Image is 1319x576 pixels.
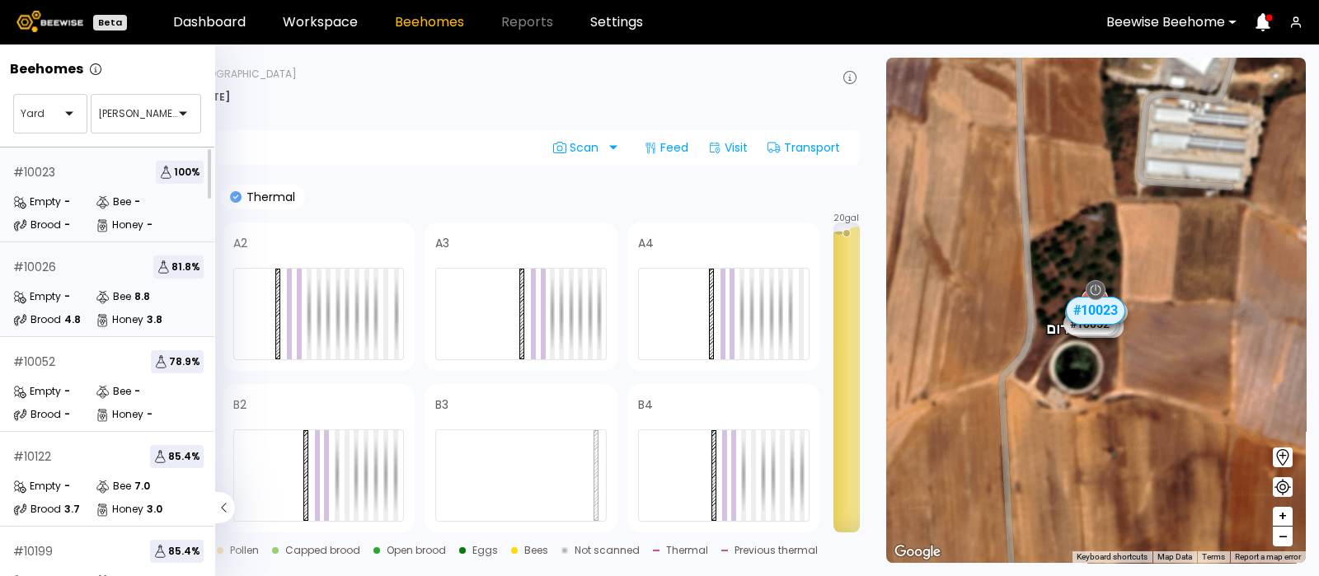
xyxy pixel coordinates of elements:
[13,166,55,178] div: # 10023
[283,16,358,29] a: Workspace
[230,546,259,555] div: Pollen
[64,504,80,514] div: 3.7
[64,315,81,325] div: 4.8
[1047,302,1122,337] div: שמשוני דרום
[13,194,61,210] div: Empty
[13,451,51,462] div: # 10122
[435,237,449,249] h4: A3
[702,134,754,161] div: Visit
[153,255,204,279] span: 81.8 %
[93,15,127,30] div: Beta
[1273,507,1293,527] button: +
[147,220,153,230] div: -
[96,194,131,210] div: Bee
[13,478,61,494] div: Empty
[575,546,640,555] div: Not scanned
[13,217,61,233] div: Brood
[524,546,548,555] div: Bees
[590,16,643,29] a: Settings
[13,546,53,557] div: # 10199
[13,356,55,368] div: # 10052
[1202,552,1225,561] a: Terms (opens in new tab)
[1273,527,1293,546] button: –
[96,501,143,517] div: Honey
[1063,313,1116,335] div: # 10052
[13,383,61,400] div: Empty
[233,237,247,249] h4: A2
[1077,551,1148,563] button: Keyboard shortcuts
[1278,506,1288,527] span: +
[735,546,818,555] div: Previous thermal
[134,197,140,207] div: -
[13,501,61,517] div: Brood
[64,481,70,491] div: -
[833,214,859,222] span: 20 gal
[64,386,70,396] div: -
[13,261,56,273] div: # 10026
[761,134,847,161] div: Transport
[96,383,131,400] div: Bee
[64,292,70,302] div: -
[395,16,464,29] a: Beehomes
[150,445,204,468] span: 85.4 %
[638,237,654,249] h4: A4
[134,386,140,396] div: -
[501,16,553,29] span: Reports
[435,399,448,410] h4: B3
[472,546,498,555] div: Eggs
[96,288,131,305] div: Bee
[64,220,70,230] div: -
[242,191,295,203] p: Thermal
[553,141,604,154] span: Scan
[1157,551,1192,563] button: Map Data
[150,540,204,563] span: 85.4 %
[1072,316,1124,337] div: # 10199
[134,292,150,302] div: 8.8
[147,504,162,514] div: 3.0
[13,406,61,423] div: Brood
[64,410,70,419] div: -
[96,478,131,494] div: Bee
[890,541,945,563] a: Open this area in Google Maps (opens a new window)
[151,350,204,373] span: 78.9 %
[16,11,83,32] img: Beewise logo
[1066,297,1125,325] div: # 10023
[10,63,83,76] p: Beehomes
[890,541,945,563] img: Google
[1235,552,1301,561] a: Report a map error
[233,399,246,410] h4: B2
[173,16,246,29] a: Dashboard
[13,311,61,328] div: Brood
[666,546,708,555] div: Thermal
[64,197,70,207] div: -
[134,481,150,491] div: 7.0
[96,217,143,233] div: Honey
[638,399,653,410] h4: B4
[1279,527,1288,547] span: –
[96,311,143,328] div: Honey
[156,161,204,184] span: 100 %
[637,134,695,161] div: Feed
[285,546,360,555] div: Capped brood
[1066,314,1119,335] div: # 10122
[96,406,143,423] div: Honey
[147,315,162,325] div: 3.8
[387,546,446,555] div: Open brood
[147,410,153,419] div: -
[13,288,61,305] div: Empty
